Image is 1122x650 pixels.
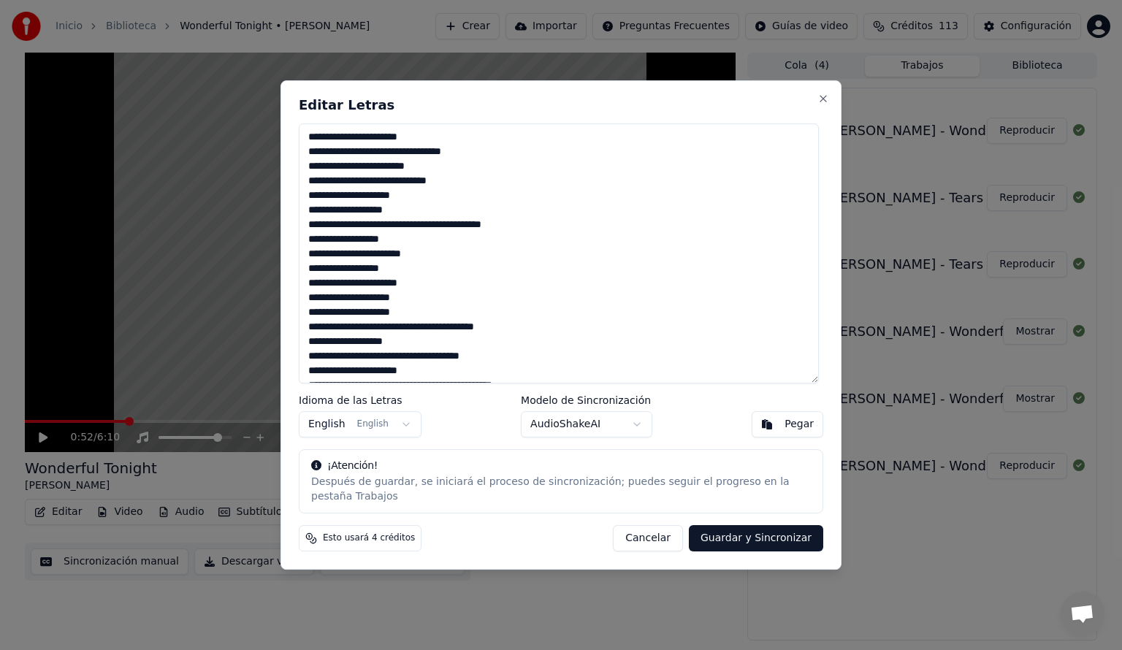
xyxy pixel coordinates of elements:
div: ¡Atención! [311,459,811,473]
h2: Editar Letras [299,99,823,112]
button: Guardar y Sincronizar [689,525,823,551]
button: Cancelar [613,525,683,551]
div: Después de guardar, se iniciará el proceso de sincronización; puedes seguir el progreso en la pes... [311,475,811,504]
button: Pegar [752,411,823,437]
div: Pegar [785,417,814,432]
span: Esto usará 4 créditos [323,532,415,544]
label: Idioma de las Letras [299,395,421,405]
label: Modelo de Sincronización [521,395,652,405]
